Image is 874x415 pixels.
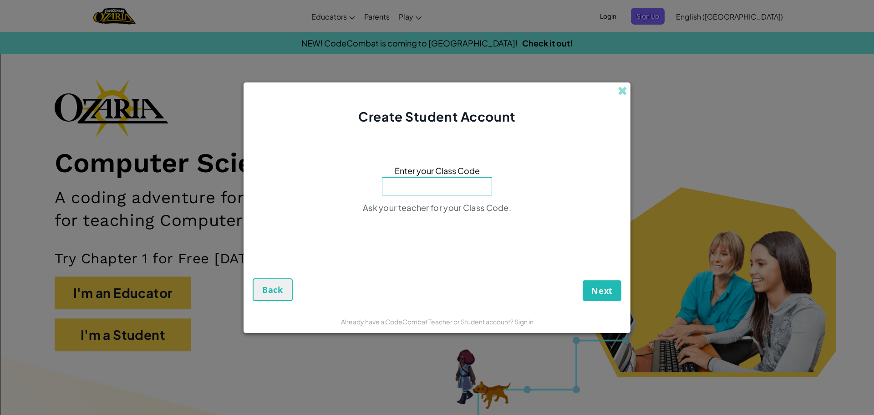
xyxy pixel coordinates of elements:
[4,53,870,61] div: Rename
[4,4,870,12] div: Sort A > Z
[262,284,283,295] span: Back
[4,20,870,28] div: Move To ...
[253,278,293,301] button: Back
[363,202,511,213] span: Ask your teacher for your Class Code.
[4,45,870,53] div: Sign out
[591,285,613,296] span: Next
[4,61,870,69] div: Move To ...
[4,12,870,20] div: Sort New > Old
[4,36,870,45] div: Options
[395,164,480,177] span: Enter your Class Code
[341,318,514,326] span: Already have a CodeCombat Teacher or Student account?
[583,280,621,301] button: Next
[358,108,515,124] span: Create Student Account
[514,318,534,326] a: Sign in
[4,28,870,36] div: Delete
